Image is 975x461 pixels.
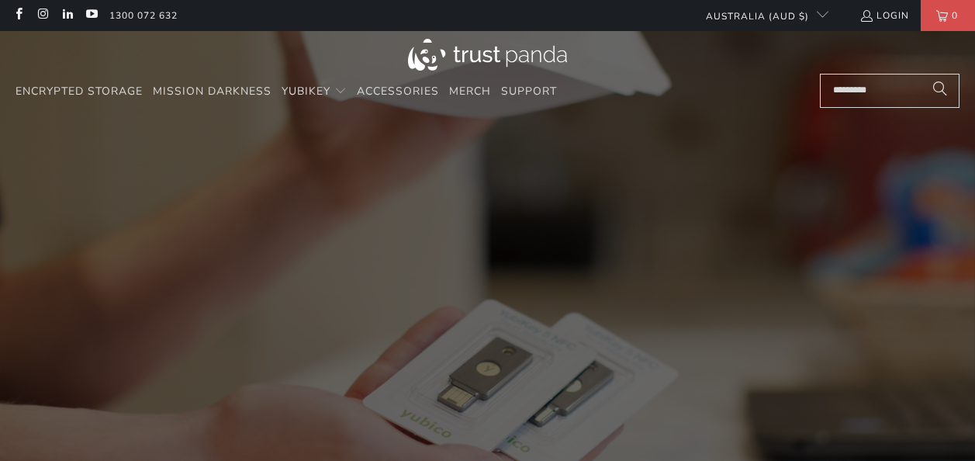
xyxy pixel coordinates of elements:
span: Merch [449,84,491,99]
span: Support [501,84,557,99]
input: Search... [820,74,959,108]
span: Encrypted Storage [16,84,143,99]
a: Merch [449,74,491,110]
span: YubiKey [282,84,330,99]
summary: YubiKey [282,74,347,110]
a: Trust Panda Australia on LinkedIn [61,9,74,22]
a: Encrypted Storage [16,74,143,110]
img: Trust Panda Australia [408,39,567,71]
a: 1300 072 632 [109,7,178,24]
a: Trust Panda Australia on YouTube [85,9,98,22]
a: Trust Panda Australia on Instagram [36,9,49,22]
button: Search [921,74,959,108]
span: Accessories [357,84,439,99]
span: Mission Darkness [153,84,271,99]
a: Login [859,7,909,24]
a: Trust Panda Australia on Facebook [12,9,25,22]
a: Mission Darkness [153,74,271,110]
nav: Translation missing: en.navigation.header.main_nav [16,74,557,110]
a: Support [501,74,557,110]
a: Accessories [357,74,439,110]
